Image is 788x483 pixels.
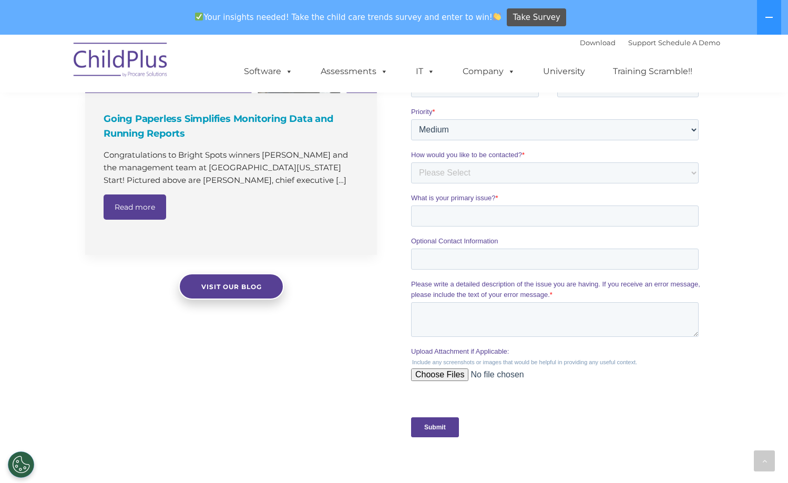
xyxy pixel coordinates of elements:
span: Take Survey [513,8,560,27]
img: ✅ [195,13,203,20]
a: Company [452,61,526,82]
img: ChildPlus by Procare Solutions [68,35,173,88]
h4: Going Paperless Simplifies Monitoring Data and Running Reports [104,111,361,141]
a: IT [405,61,445,82]
p: Congratulations to Bright Spots winners [PERSON_NAME] and the management team at [GEOGRAPHIC_DATA... [104,149,361,187]
a: Assessments [310,61,398,82]
span: Visit our blog [201,283,261,291]
span: Your insights needed! Take the child care trends survey and enter to win! [191,7,506,27]
font: | [580,38,720,47]
a: University [533,61,596,82]
img: 👏 [493,13,501,20]
button: Cookies Settings [8,451,34,478]
a: Support [628,38,656,47]
a: Download [580,38,616,47]
a: Read more [104,194,166,220]
a: Software [233,61,303,82]
a: Take Survey [507,8,566,27]
a: Visit our blog [179,273,284,300]
a: Training Scramble!! [602,61,703,82]
a: Schedule A Demo [658,38,720,47]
